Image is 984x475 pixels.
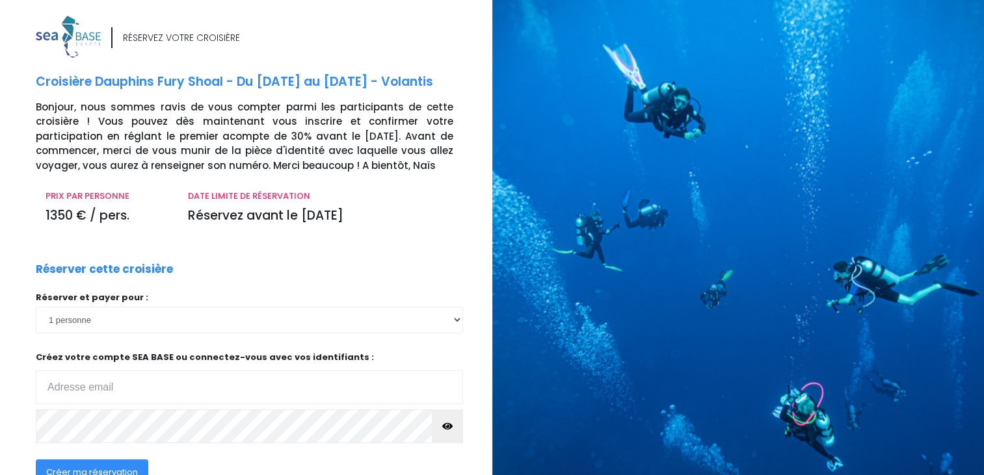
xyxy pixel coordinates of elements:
p: Bonjour, nous sommes ravis de vous compter parmi les participants de cette croisière ! Vous pouve... [36,100,483,173]
p: Créez votre compte SEA BASE ou connectez-vous avec vos identifiants : [36,351,463,405]
p: Croisière Dauphins Fury Shoal - Du [DATE] au [DATE] - Volantis [36,73,483,92]
p: Réserver cette croisière [36,261,173,278]
p: 1350 € / pers. [46,207,168,225]
p: Réservez avant le [DATE] [188,207,453,225]
img: logo_color1.png [36,16,101,58]
p: Réserver et payer pour : [36,291,463,304]
input: Adresse email [36,370,463,404]
div: RÉSERVEZ VOTRE CROISIÈRE [123,31,240,45]
p: PRIX PAR PERSONNE [46,190,168,203]
p: DATE LIMITE DE RÉSERVATION [188,190,453,203]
